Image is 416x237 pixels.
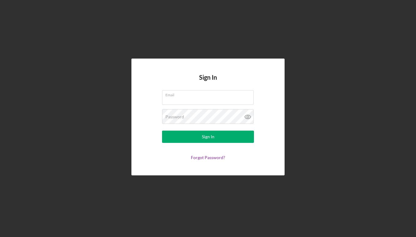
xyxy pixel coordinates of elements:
[191,155,225,160] a: Forgot Password?
[202,131,214,143] div: Sign In
[199,74,217,90] h4: Sign In
[165,90,254,97] label: Email
[165,114,184,119] label: Password
[162,131,254,143] button: Sign In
